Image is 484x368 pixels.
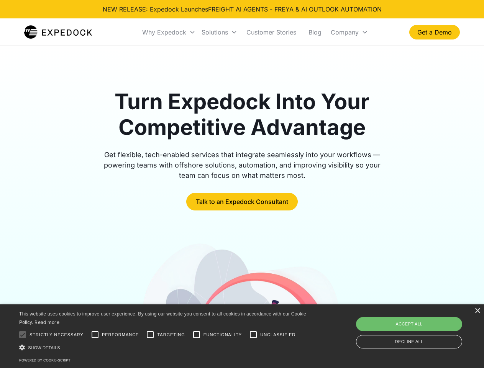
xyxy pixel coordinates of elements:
[203,332,242,338] span: Functionality
[24,25,92,40] img: Expedock Logo
[199,19,240,45] div: Solutions
[19,358,71,362] a: Powered by cookie-script
[19,343,309,352] div: Show details
[202,28,228,36] div: Solutions
[28,345,60,350] span: Show details
[157,332,185,338] span: Targeting
[260,332,295,338] span: Unclassified
[208,5,382,13] a: FREIGHT AI AGENTS - FREYA & AI OUTLOOK AUTOMATION
[24,25,92,40] a: home
[328,19,371,45] div: Company
[139,19,199,45] div: Why Expedock
[103,5,382,14] div: NEW RELEASE: Expedock Launches
[186,193,298,210] a: Talk to an Expedock Consultant
[30,332,84,338] span: Strictly necessary
[409,25,460,39] a: Get a Demo
[95,149,389,181] div: Get flexible, tech-enabled services that integrate seamlessly into your workflows — powering team...
[356,285,484,368] iframe: Chat Widget
[302,19,328,45] a: Blog
[95,89,389,140] h1: Turn Expedock Into Your Competitive Advantage
[102,332,139,338] span: Performance
[19,311,306,325] span: This website uses cookies to improve user experience. By using our website you consent to all coo...
[331,28,359,36] div: Company
[34,319,59,325] a: Read more
[240,19,302,45] a: Customer Stories
[142,28,186,36] div: Why Expedock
